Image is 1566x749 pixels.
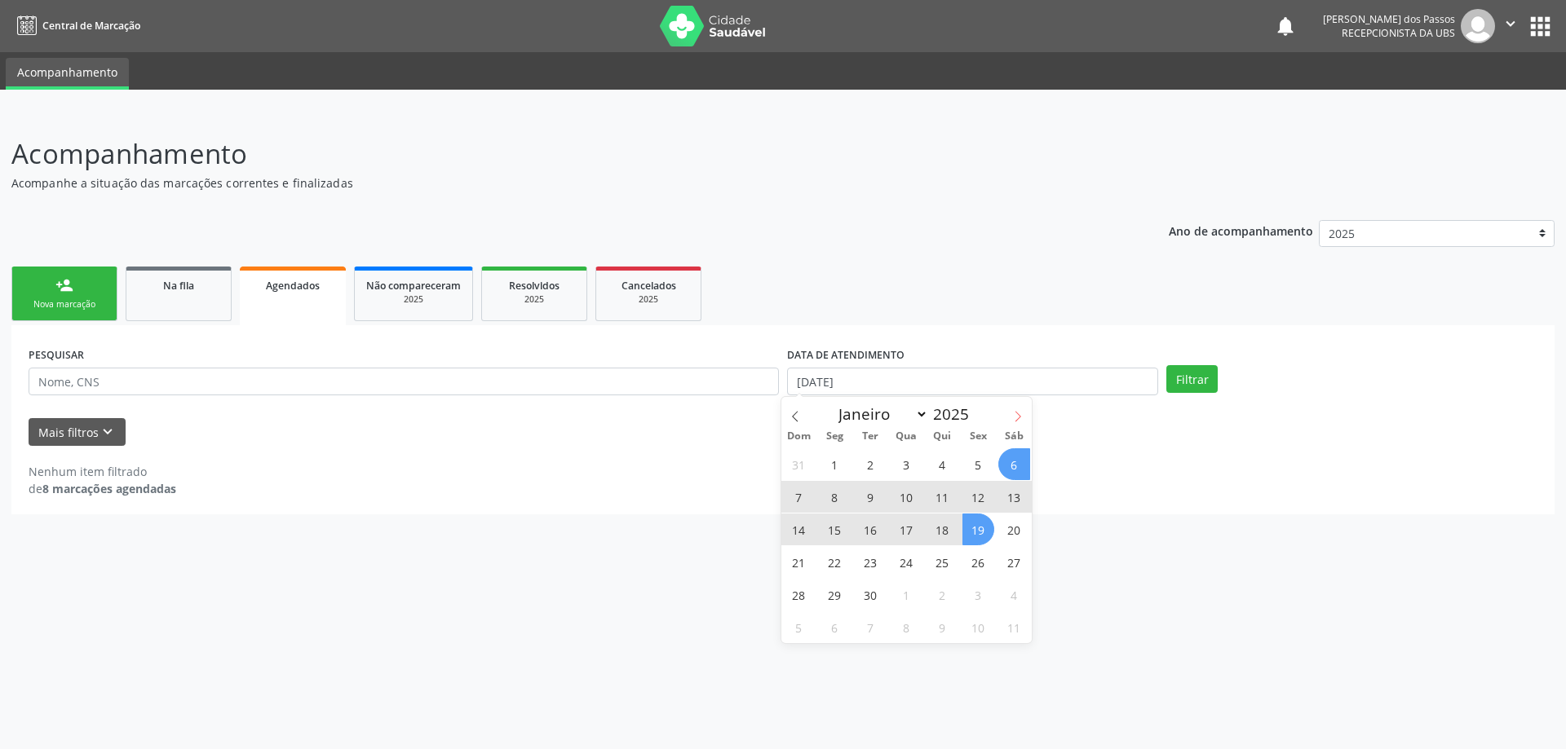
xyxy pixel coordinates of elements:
span: Setembro 22, 2025 [819,546,851,578]
span: Outubro 4, 2025 [998,579,1030,610]
span: Setembro 6, 2025 [998,448,1030,480]
span: Outubro 11, 2025 [998,611,1030,643]
span: Setembro 29, 2025 [819,579,851,610]
span: Setembro 28, 2025 [783,579,815,610]
span: Setembro 1, 2025 [819,448,851,480]
button: Mais filtroskeyboard_arrow_down [29,418,126,447]
input: Year [928,403,982,425]
span: Setembro 24, 2025 [891,546,922,578]
span: Outubro 3, 2025 [962,579,994,610]
div: 2025 [608,293,689,306]
span: Resolvidos [509,279,560,293]
div: Nova marcação [24,298,105,311]
span: Setembro 17, 2025 [891,513,922,545]
span: Setembro 20, 2025 [998,513,1030,545]
span: Não compareceram [366,279,461,293]
span: Outubro 2, 2025 [927,579,958,610]
i:  [1502,15,1520,33]
label: DATA DE ATENDIMENTO [787,342,905,368]
a: Acompanhamento [6,58,129,90]
span: Setembro 30, 2025 [855,579,887,610]
span: Setembro 15, 2025 [819,513,851,545]
span: Setembro 10, 2025 [891,481,922,513]
p: Acompanhe a situação das marcações correntes e finalizadas [11,174,1091,192]
div: 2025 [493,293,575,306]
span: Cancelados [622,279,676,293]
button: notifications [1274,15,1297,37]
span: Setembro 18, 2025 [927,513,958,545]
span: Outubro 5, 2025 [783,611,815,643]
span: Setembro 14, 2025 [783,513,815,545]
span: Setembro 26, 2025 [962,546,994,578]
span: Setembro 23, 2025 [855,546,887,578]
button: Filtrar [1166,365,1218,393]
div: Nenhum item filtrado [29,463,176,480]
span: Setembro 12, 2025 [962,481,994,513]
span: Sex [960,431,996,442]
span: Setembro 13, 2025 [998,481,1030,513]
span: Setembro 16, 2025 [855,513,887,545]
span: Outubro 1, 2025 [891,579,922,610]
div: 2025 [366,293,461,306]
a: Central de Marcação [11,12,140,39]
span: Agosto 31, 2025 [783,448,815,480]
span: Setembro 8, 2025 [819,481,851,513]
span: Outubro 8, 2025 [891,611,922,643]
label: PESQUISAR [29,342,84,368]
span: Setembro 19, 2025 [962,513,994,545]
div: person_add [55,276,73,294]
span: Setembro 7, 2025 [783,481,815,513]
span: Outubro 6, 2025 [819,611,851,643]
select: Month [831,403,929,425]
span: Agendados [266,279,320,293]
span: Qua [888,431,924,442]
strong: 8 marcações agendadas [42,481,176,496]
button:  [1495,9,1526,43]
p: Ano de acompanhamento [1169,220,1313,240]
span: Na fila [163,279,194,293]
span: Seg [816,431,852,442]
span: Setembro 5, 2025 [962,448,994,480]
span: Central de Marcação [42,19,140,33]
span: Outubro 9, 2025 [927,611,958,643]
span: Dom [781,431,817,442]
img: img [1461,9,1495,43]
span: Setembro 3, 2025 [891,448,922,480]
span: Qui [924,431,960,442]
span: Setembro 21, 2025 [783,546,815,578]
p: Acompanhamento [11,134,1091,174]
span: Setembro 9, 2025 [855,481,887,513]
span: Ter [852,431,888,442]
span: Setembro 4, 2025 [927,448,958,480]
span: Setembro 2, 2025 [855,448,887,480]
input: Nome, CNS [29,368,779,395]
div: [PERSON_NAME] dos Passos [1323,12,1455,26]
i: keyboard_arrow_down [99,423,117,441]
span: Setembro 11, 2025 [927,481,958,513]
span: Recepcionista da UBS [1342,26,1455,40]
span: Setembro 25, 2025 [927,546,958,578]
span: Sáb [996,431,1032,442]
span: Setembro 27, 2025 [998,546,1030,578]
div: de [29,480,176,497]
span: Outubro 7, 2025 [855,611,887,643]
span: Outubro 10, 2025 [962,611,994,643]
button: apps [1526,12,1555,41]
input: Selecione um intervalo [787,368,1158,395]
